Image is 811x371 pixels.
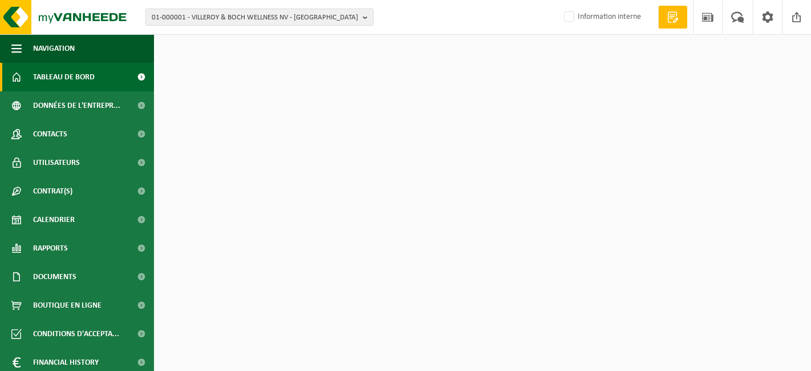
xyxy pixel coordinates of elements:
span: Données de l'entrepr... [33,91,120,120]
span: Contacts [33,120,67,148]
span: Contrat(s) [33,177,72,205]
span: Tableau de bord [33,63,95,91]
span: Navigation [33,34,75,63]
span: Calendrier [33,205,75,234]
span: Conditions d'accepta... [33,320,119,348]
button: 01-000001 - VILLEROY & BOCH WELLNESS NV - [GEOGRAPHIC_DATA] [145,9,374,26]
span: Rapports [33,234,68,263]
span: Documents [33,263,76,291]
span: Utilisateurs [33,148,80,177]
label: Information interne [562,9,641,26]
span: 01-000001 - VILLEROY & BOCH WELLNESS NV - [GEOGRAPHIC_DATA] [152,9,358,26]
span: Boutique en ligne [33,291,102,320]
